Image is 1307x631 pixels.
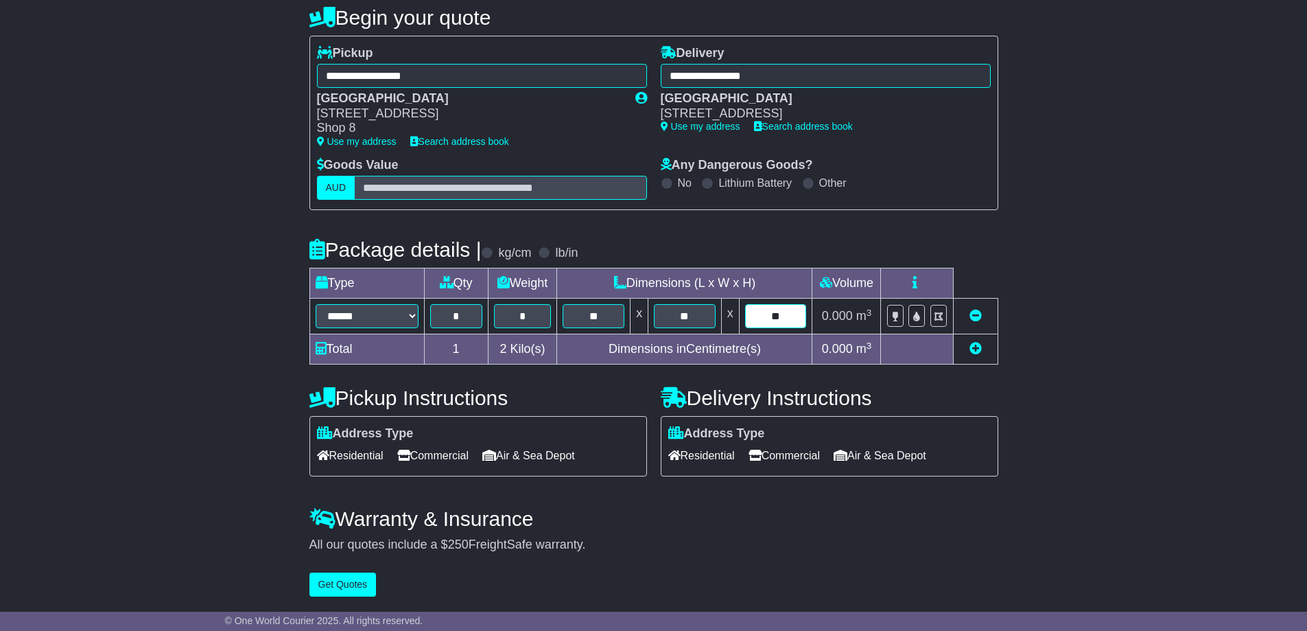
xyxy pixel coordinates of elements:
span: m [856,342,872,356]
a: Search address book [410,136,509,147]
label: Other [819,176,847,190]
div: [GEOGRAPHIC_DATA] [661,91,977,106]
label: Goods Value [317,158,399,173]
div: [GEOGRAPHIC_DATA] [317,91,622,106]
td: Dimensions in Centimetre(s) [557,334,812,365]
span: Commercial [397,445,469,466]
div: [STREET_ADDRESS] [661,106,977,122]
sup: 3 [867,341,872,351]
span: Air & Sea Depot [482,445,575,466]
button: Get Quotes [309,573,377,597]
span: 0.000 [822,342,853,356]
a: Search address book [754,121,853,132]
h4: Delivery Instructions [661,387,998,409]
td: Dimensions (L x W x H) [557,268,812,299]
h4: Begin your quote [309,6,998,29]
label: Lithium Battery [718,176,792,190]
td: x [721,299,739,334]
td: Type [309,268,424,299]
td: x [631,299,648,334]
a: Remove this item [969,309,982,323]
h4: Warranty & Insurance [309,507,998,530]
label: Address Type [317,426,414,441]
span: 2 [499,342,506,356]
sup: 3 [867,308,872,318]
a: Use my address [317,136,397,147]
label: AUD [317,176,355,200]
span: Residential [317,445,384,466]
td: 1 [424,334,488,365]
td: Qty [424,268,488,299]
label: lb/in [555,246,578,261]
label: kg/cm [498,246,531,261]
td: Kilo(s) [488,334,557,365]
div: Shop 8 [317,121,622,136]
div: All our quotes include a $ FreightSafe warranty. [309,538,998,553]
a: Add new item [969,342,982,356]
span: Commercial [749,445,820,466]
h4: Package details | [309,238,482,261]
label: Address Type [668,426,765,441]
h4: Pickup Instructions [309,387,647,409]
span: 0.000 [822,309,853,323]
label: Delivery [661,46,725,61]
td: Total [309,334,424,365]
label: No [678,176,692,190]
td: Volume [812,268,881,299]
span: Air & Sea Depot [834,445,926,466]
span: © One World Courier 2025. All rights reserved. [225,615,423,626]
span: m [856,309,872,323]
span: 250 [448,538,469,551]
label: Pickup [317,46,373,61]
a: Use my address [661,121,740,132]
td: Weight [488,268,557,299]
label: Any Dangerous Goods? [661,158,813,173]
div: [STREET_ADDRESS] [317,106,622,122]
span: Residential [668,445,735,466]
